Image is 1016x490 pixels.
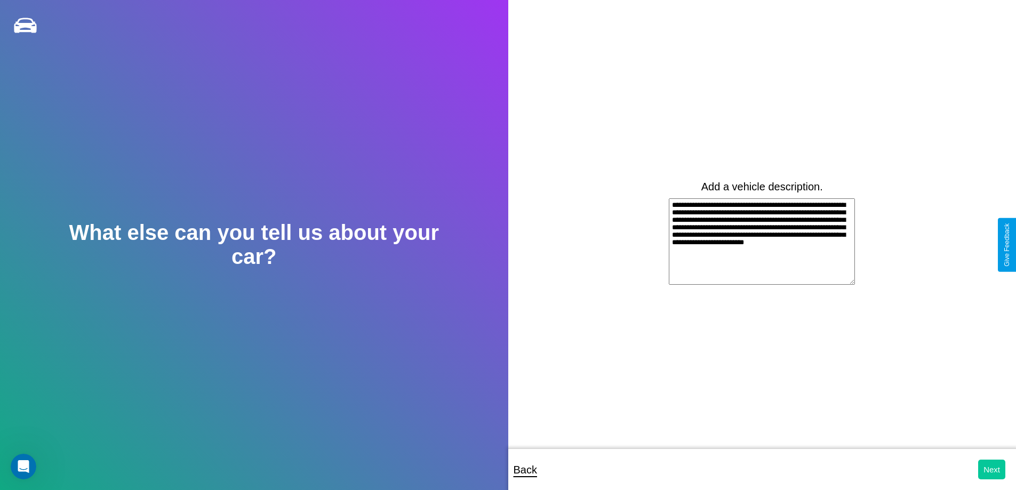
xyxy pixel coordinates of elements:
[1003,223,1011,267] div: Give Feedback
[701,181,823,193] label: Add a vehicle description.
[514,460,537,479] p: Back
[51,221,457,269] h2: What else can you tell us about your car?
[978,460,1005,479] button: Next
[11,454,36,479] iframe: Intercom live chat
